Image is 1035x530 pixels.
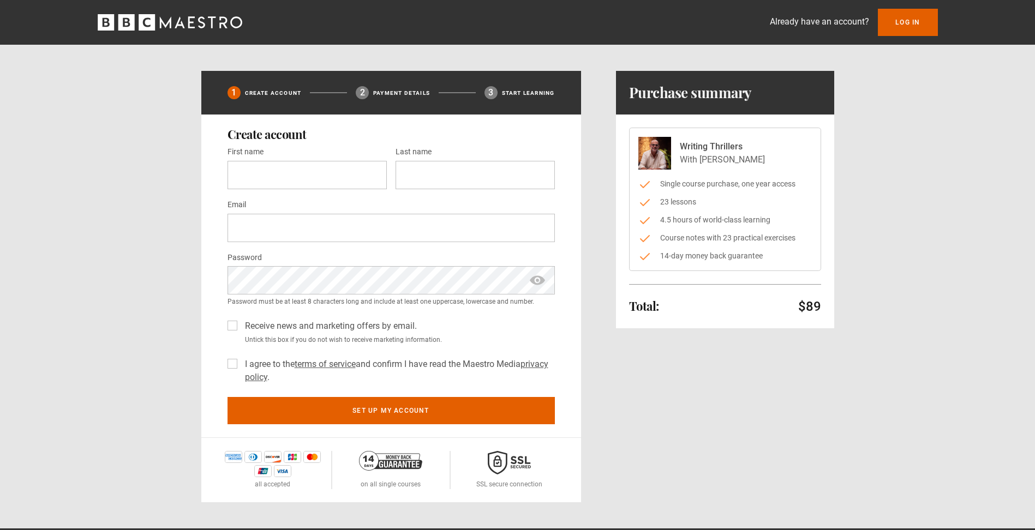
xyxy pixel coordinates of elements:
img: mastercard [303,451,321,463]
p: all accepted [255,479,290,489]
li: 14-day money back guarantee [638,250,812,262]
img: diners [244,451,262,463]
p: on all single courses [361,479,421,489]
img: discover [264,451,282,463]
li: Single course purchase, one year access [638,178,812,190]
div: 1 [228,86,241,99]
span: show password [529,266,546,294]
label: Email [228,198,246,212]
p: Start learning [502,89,555,97]
h2: Total: [629,299,659,312]
small: Password must be at least 8 characters long and include at least one uppercase, lowercase and num... [228,297,555,306]
img: 14-day-money-back-guarantee-42d24aedb5115c0ff13b.png [359,451,422,471]
img: amex [225,451,242,463]
a: Log In [878,9,937,36]
p: Already have an account? [770,15,869,28]
img: jcb [284,451,301,463]
h2: Create account [228,128,555,141]
label: I agree to the and confirm I have read the Maestro Media . [241,358,555,384]
p: Create Account [245,89,302,97]
img: visa [274,465,291,477]
div: 3 [484,86,498,99]
label: Receive news and marketing offers by email. [241,320,417,333]
p: With [PERSON_NAME] [680,153,765,166]
button: Set up my account [228,397,555,424]
a: terms of service [295,359,356,369]
p: Payment details [373,89,430,97]
p: $89 [798,298,821,315]
div: 2 [356,86,369,99]
label: First name [228,146,264,159]
li: 4.5 hours of world-class learning [638,214,812,226]
label: Last name [396,146,432,159]
small: Untick this box if you do not wish to receive marketing information. [241,335,555,345]
svg: BBC Maestro [98,14,242,31]
h1: Purchase summary [629,84,752,101]
p: Writing Thrillers [680,140,765,153]
p: SSL secure connection [476,479,542,489]
img: unionpay [254,465,272,477]
li: Course notes with 23 practical exercises [638,232,812,244]
li: 23 lessons [638,196,812,208]
label: Password [228,251,262,264]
